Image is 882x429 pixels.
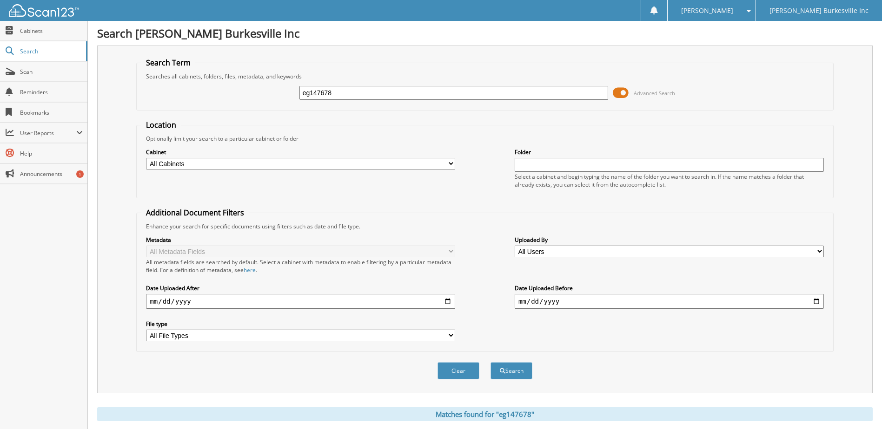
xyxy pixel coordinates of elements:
[491,362,532,379] button: Search
[20,47,81,55] span: Search
[146,148,455,156] label: Cabinet
[634,90,675,97] span: Advanced Search
[146,320,455,328] label: File type
[9,4,79,17] img: scan123-logo-white.svg
[97,26,873,41] h1: Search [PERSON_NAME] Burkesville Inc
[146,236,455,244] label: Metadata
[20,68,83,76] span: Scan
[141,222,828,230] div: Enhance your search for specific documents using filters such as date and file type.
[515,284,824,292] label: Date Uploaded Before
[515,148,824,156] label: Folder
[141,120,181,130] legend: Location
[769,8,869,13] span: [PERSON_NAME] Burkesville Inc
[20,129,76,137] span: User Reports
[681,8,733,13] span: [PERSON_NAME]
[20,88,83,96] span: Reminders
[141,72,828,80] div: Searches all cabinets, folders, files, metadata, and keywords
[515,236,824,244] label: Uploaded By
[146,284,455,292] label: Date Uploaded After
[515,173,824,188] div: Select a cabinet and begin typing the name of the folder you want to search in. If the name match...
[438,362,479,379] button: Clear
[20,149,83,157] span: Help
[97,407,873,421] div: Matches found for "eg147678"
[515,294,824,309] input: end
[141,58,195,68] legend: Search Term
[20,109,83,117] span: Bookmarks
[141,135,828,143] div: Optionally limit your search to a particular cabinet or folder
[20,27,83,35] span: Cabinets
[76,170,84,178] div: 1
[146,294,455,309] input: start
[146,258,455,274] div: All metadata fields are searched by default. Select a cabinet with metadata to enable filtering b...
[141,208,249,218] legend: Additional Document Filters
[20,170,83,178] span: Announcements
[244,266,256,274] a: here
